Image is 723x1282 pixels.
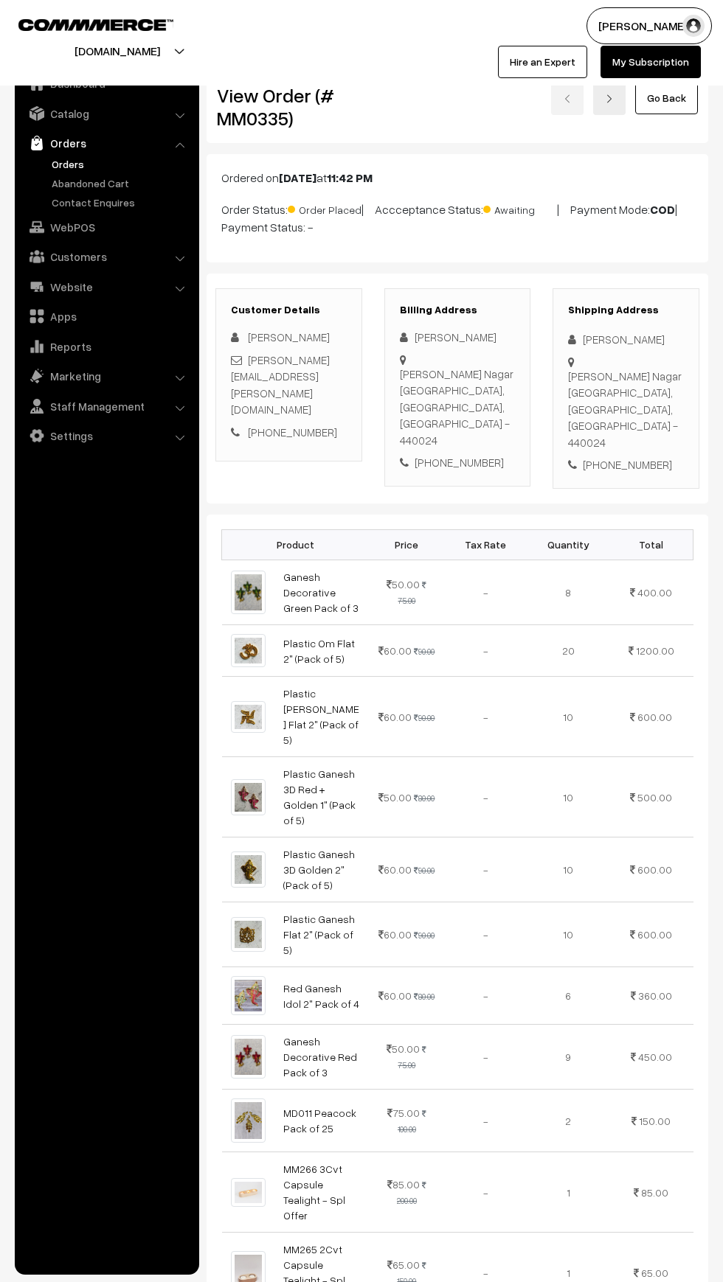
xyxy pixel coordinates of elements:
[283,637,355,665] a: Plastic Om Flat 2" (Pack of 5)
[48,195,194,210] a: Contact Enquires
[18,303,194,330] a: Apps
[563,928,573,941] span: 10
[18,393,194,419] a: Staff Management
[637,711,672,723] span: 600.00
[288,198,361,217] span: Order Placed
[563,863,573,876] span: 10
[609,529,693,560] th: Total
[637,791,672,804] span: 500.00
[18,333,194,360] a: Reports
[639,1115,671,1127] span: 150.00
[444,902,527,967] td: -
[567,1267,570,1279] span: 1
[638,989,672,1002] span: 360.00
[444,624,527,676] td: -
[327,170,373,185] b: 11:42 PM
[231,634,266,667] img: WhatsApp Image 2025-07-15 at 6.36.39 PM.jpeg
[222,529,370,560] th: Product
[414,647,435,656] strike: 90.00
[231,779,266,815] img: WhatsApp Image 2025-07-15 at 6.36.58 PM.jpeg
[378,928,412,941] span: 60.00
[18,243,194,270] a: Customers
[587,7,712,44] button: [PERSON_NAME]…
[48,175,194,191] a: Abandoned Cart
[231,701,266,733] img: WhatsApp Image 2025-07-15 at 6.36.32 PM.jpeg
[635,82,698,114] a: Go Back
[283,687,359,746] a: Plastic [PERSON_NAME] Flat 2" (Pack of 5)
[444,837,527,902] td: -
[283,1163,345,1222] a: MM266 3Cvt Capsule Tealight - Spl Offer
[637,863,672,876] span: 600.00
[231,1098,266,1143] img: 1717486344543-96287504.png
[18,100,194,127] a: Catalog
[248,330,330,344] span: [PERSON_NAME]
[221,169,693,187] p: Ordered on at
[387,578,420,591] span: 50.00
[638,1051,672,1063] span: 450.00
[527,529,609,560] th: Quantity
[601,46,701,78] a: My Subscription
[498,46,587,78] a: Hire an Expert
[641,1267,668,1279] span: 65.00
[231,304,347,316] h3: Customer Details
[231,851,266,888] img: WhatsApp Image 2025-07-15 at 6.37.13 PM.jpeg
[217,84,362,130] h2: View Order (# MM0335)
[387,1178,420,1191] span: 85.00
[378,989,412,1002] span: 60.00
[378,644,412,657] span: 60.00
[231,976,266,1015] img: 1705230874910-479116396.png
[400,304,516,316] h3: Billing Address
[444,1089,527,1152] td: -
[18,15,148,32] a: COMMMERCE
[568,456,684,473] div: [PHONE_NUMBER]
[444,757,527,837] td: -
[636,644,674,657] span: 1200.00
[414,992,435,1001] strike: 80.00
[444,1152,527,1233] td: -
[637,928,672,941] span: 600.00
[387,1107,420,1119] span: 75.00
[565,586,571,599] span: 8
[444,529,527,560] th: Tax Rate
[414,865,435,875] strike: 90.00
[48,156,194,172] a: Orders
[378,711,412,723] span: 60.00
[231,917,266,952] img: WhatsApp Image 2025-07-15 at 6.36.17 PM (1).jpeg
[444,967,527,1025] td: -
[568,304,684,316] h3: Shipping Address
[283,982,359,1010] a: Red Ganesh Idol 2" Pack of 4
[483,198,557,217] span: Awaiting
[18,214,194,240] a: WebPOS
[283,1107,356,1135] a: MD011 Peacock Pack of 25
[565,989,571,1002] span: 6
[23,32,212,69] button: [DOMAIN_NAME]
[378,791,412,804] span: 50.00
[248,425,337,439] a: [PHONE_NUMBER]
[400,366,516,449] div: [PERSON_NAME] Nagar [GEOGRAPHIC_DATA], [GEOGRAPHIC_DATA], [GEOGRAPHIC_DATA] - 440024
[565,1115,571,1127] span: 2
[568,331,684,348] div: [PERSON_NAME]
[400,454,516,471] div: [PHONE_NUMBER]
[641,1186,668,1199] span: 85.00
[18,422,194,449] a: Settings
[605,94,614,103] img: right-arrow.png
[18,130,194,156] a: Orders
[283,1035,357,1079] a: Ganesh Decorative Red Pack of 3
[283,571,359,614] a: Ganesh Decorative Green Pack of 3
[231,1035,266,1079] img: img-20240822-wa0027-1724406877196-mouldmarket.jpg
[563,711,573,723] span: 10
[231,571,266,615] img: img-20240822-wa0026-1724406877198-mouldmarket.jpg
[387,1258,420,1271] span: 65.00
[444,560,527,624] td: -
[18,363,194,389] a: Marketing
[563,791,573,804] span: 10
[283,848,355,891] a: Plastic Ganesh 3D Golden 2" (Pack of 5)
[682,15,705,37] img: user
[565,1051,571,1063] span: 9
[568,368,684,451] div: [PERSON_NAME] Nagar [GEOGRAPHIC_DATA], [GEOGRAPHIC_DATA], [GEOGRAPHIC_DATA] - 440024
[18,274,194,300] a: Website
[444,1024,527,1089] td: -
[567,1186,570,1199] span: 1
[414,713,435,722] strike: 90.00
[221,198,693,236] p: Order Status: | Accceptance Status: | Payment Mode: | Payment Status: -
